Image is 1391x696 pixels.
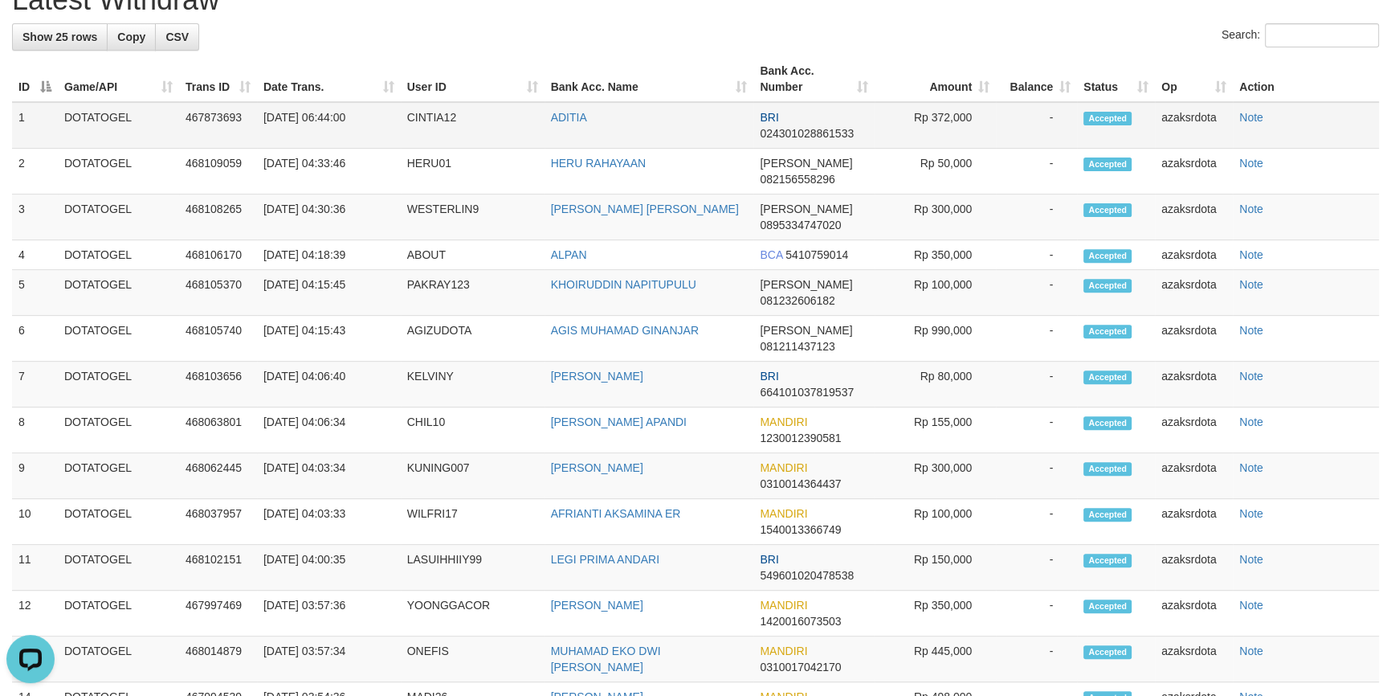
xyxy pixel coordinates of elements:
[12,270,58,316] td: 5
[401,407,545,453] td: CHIL10
[179,240,257,270] td: 468106170
[875,270,996,316] td: Rp 100,000
[875,545,996,591] td: Rp 150,000
[760,477,841,490] span: Copy 0310014364437 to clipboard
[1155,453,1233,499] td: azaksrdota
[12,149,58,194] td: 2
[1155,637,1233,682] td: azaksrdota
[875,240,996,270] td: Rp 350,000
[401,637,545,682] td: ONEFIS
[179,362,257,407] td: 468103656
[257,453,401,499] td: [DATE] 04:03:34
[760,661,841,673] span: Copy 0310017042170 to clipboard
[58,102,179,149] td: DOTATOGEL
[12,56,58,102] th: ID: activate to sort column descending
[1083,508,1132,522] span: Accepted
[875,499,996,545] td: Rp 100,000
[12,453,58,499] td: 9
[58,637,179,682] td: DOTATOGEL
[257,56,401,102] th: Date Trans.: activate to sort column ascending
[996,270,1077,316] td: -
[760,523,841,536] span: Copy 1540013366749 to clipboard
[179,102,257,149] td: 467873693
[1239,203,1263,215] a: Note
[179,56,257,102] th: Trans ID: activate to sort column ascending
[1239,461,1263,474] a: Note
[875,407,996,453] td: Rp 155,000
[179,637,257,682] td: 468014879
[257,362,401,407] td: [DATE] 04:06:40
[58,591,179,637] td: DOTATOGEL
[401,194,545,240] td: WESTERLIN9
[875,56,996,102] th: Amount: activate to sort column ascending
[875,149,996,194] td: Rp 50,000
[1155,499,1233,545] td: azaksrdota
[996,545,1077,591] td: -
[996,499,1077,545] td: -
[12,591,58,637] td: 12
[551,645,661,673] a: MUHAMAD EKO DWI [PERSON_NAME]
[551,157,647,170] a: HERU RAHAYAAN
[1265,23,1379,47] input: Search:
[12,240,58,270] td: 4
[996,453,1077,499] td: -
[257,316,401,362] td: [DATE] 04:15:43
[58,545,179,591] td: DOTATOGEL
[996,407,1077,453] td: -
[785,248,848,261] span: Copy 5410759014 to clipboard
[760,219,841,231] span: Copy 0895334747020 to clipboard
[12,194,58,240] td: 3
[760,432,841,444] span: Copy 1230012390581 to clipboard
[1083,645,1132,659] span: Accepted
[1239,553,1263,566] a: Note
[155,23,199,51] a: CSV
[551,248,587,261] a: ALPAN
[1239,416,1263,428] a: Note
[1239,645,1263,657] a: Note
[58,453,179,499] td: DOTATOGEL
[996,637,1077,682] td: -
[1233,56,1379,102] th: Action
[875,453,996,499] td: Rp 300,000
[551,324,699,337] a: AGIS MUHAMAD GINANJAR
[760,615,841,628] span: Copy 1420016073503 to clipboard
[1077,56,1155,102] th: Status: activate to sort column ascending
[401,499,545,545] td: WILFRI17
[1083,112,1132,125] span: Accepted
[1239,324,1263,337] a: Note
[1155,362,1233,407] td: azaksrdota
[58,240,179,270] td: DOTATOGEL
[58,149,179,194] td: DOTATOGEL
[760,569,854,582] span: Copy 549601020478538 to clipboard
[12,362,58,407] td: 7
[12,23,108,51] a: Show 25 rows
[875,362,996,407] td: Rp 80,000
[179,407,257,453] td: 468063801
[996,591,1077,637] td: -
[996,240,1077,270] td: -
[58,194,179,240] td: DOTATOGEL
[401,316,545,362] td: AGIZUDOTA
[1155,407,1233,453] td: azaksrdota
[1083,249,1132,263] span: Accepted
[760,111,778,124] span: BRI
[1155,194,1233,240] td: azaksrdota
[760,645,807,657] span: MANDIRI
[179,453,257,499] td: 468062445
[401,102,545,149] td: CINTIA12
[117,31,145,43] span: Copy
[1155,102,1233,149] td: azaksrdota
[401,149,545,194] td: HERU01
[58,362,179,407] td: DOTATOGEL
[401,591,545,637] td: YOONGGACOR
[401,545,545,591] td: LASUIHHIIY99
[1239,370,1263,383] a: Note
[760,157,852,170] span: [PERSON_NAME]
[760,553,778,566] span: BRI
[179,149,257,194] td: 468109059
[875,637,996,682] td: Rp 445,000
[551,416,687,428] a: [PERSON_NAME] APANDI
[1239,157,1263,170] a: Note
[1239,599,1263,612] a: Note
[875,591,996,637] td: Rp 350,000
